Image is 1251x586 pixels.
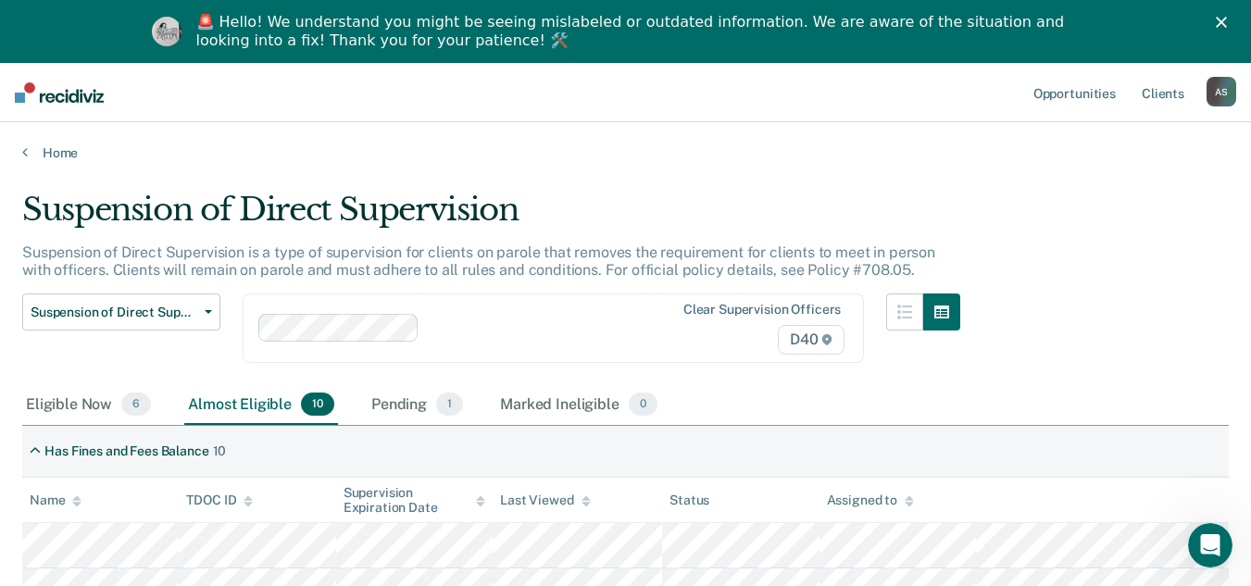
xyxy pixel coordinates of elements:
[196,13,1070,50] div: 🚨 Hello! We understand you might be seeing mislabeled or outdated information. We are aware of th...
[1138,63,1188,122] a: Clients
[827,492,914,508] div: Assigned to
[1216,17,1234,28] div: Close
[683,302,841,318] div: Clear supervision officers
[1188,523,1232,567] iframe: Intercom live chat
[152,17,181,46] img: Profile image for Kim
[1207,77,1236,106] div: A S
[22,385,155,426] div: Eligible Now6
[22,436,233,467] div: Has Fines and Fees Balance10
[500,492,590,508] div: Last Viewed
[44,443,208,459] div: Has Fines and Fees Balance
[669,492,709,508] div: Status
[186,492,253,508] div: TDOC ID
[22,243,935,279] p: Suspension of Direct Supervision is a type of supervision for clients on parole that removes the ...
[22,144,1229,161] a: Home
[496,385,661,426] div: Marked Ineligible0
[301,393,334,417] span: 10
[344,485,485,517] div: Supervision Expiration Date
[213,443,227,459] div: 10
[778,325,844,355] span: D40
[121,393,151,417] span: 6
[31,305,197,320] span: Suspension of Direct Supervision
[368,385,467,426] div: Pending1
[1030,63,1120,122] a: Opportunities
[184,385,338,426] div: Almost Eligible10
[436,393,463,417] span: 1
[22,293,220,330] button: Suspension of Direct Supervision
[629,393,657,417] span: 0
[1207,77,1236,106] button: AS
[15,82,104,103] img: Recidiviz
[22,191,960,243] div: Suspension of Direct Supervision
[30,492,81,508] div: Name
